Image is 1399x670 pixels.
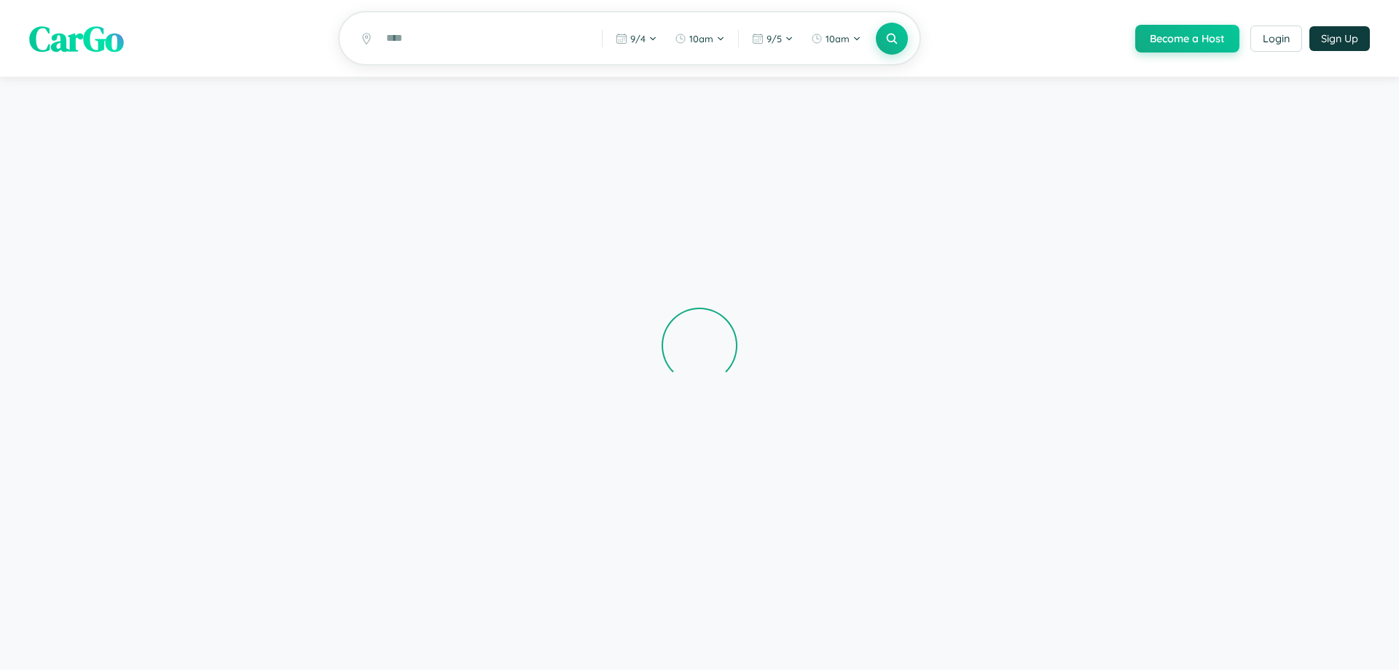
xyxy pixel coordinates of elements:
[1309,26,1370,51] button: Sign Up
[767,33,782,44] span: 9 / 5
[804,27,869,50] button: 10am
[826,33,850,44] span: 10am
[667,27,732,50] button: 10am
[745,27,801,50] button: 9/5
[689,33,713,44] span: 10am
[630,33,646,44] span: 9 / 4
[1250,26,1302,52] button: Login
[1135,25,1239,52] button: Become a Host
[29,15,124,63] span: CarGo
[608,27,665,50] button: 9/4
